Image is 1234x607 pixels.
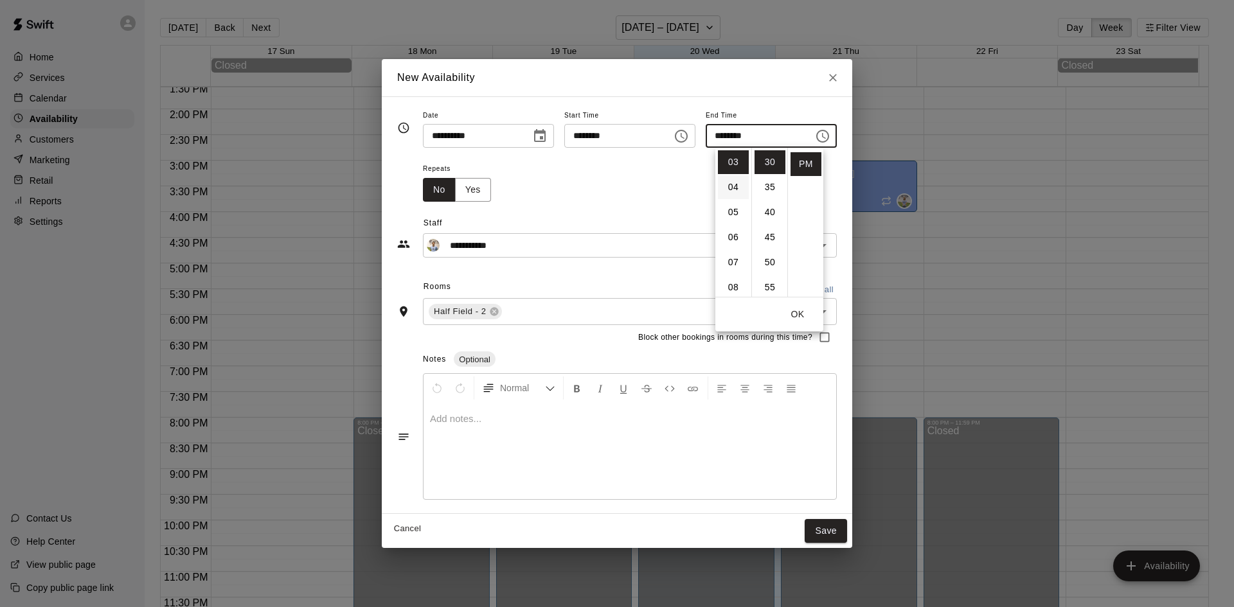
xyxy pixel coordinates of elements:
[734,376,756,400] button: Center Align
[757,376,779,400] button: Right Align
[706,107,837,125] span: End Time
[500,382,545,394] span: Normal
[718,200,749,224] li: 5 hours
[718,276,749,299] li: 8 hours
[810,123,836,149] button: Choose time, selected time is 3:30 PM
[791,152,821,176] li: PM
[423,107,554,125] span: Date
[718,150,749,174] li: 3 hours
[397,121,410,134] svg: Timing
[718,175,749,199] li: 4 hours
[429,305,492,318] span: Half Field - 2
[668,123,694,149] button: Choose time, selected time is 3:00 PM
[659,376,681,400] button: Insert Code
[564,107,695,125] span: Start Time
[814,236,832,254] button: Open
[397,238,410,251] svg: Staff
[387,519,428,539] button: Cancel
[589,376,611,400] button: Format Italics
[426,376,448,400] button: Undo
[424,213,837,234] span: Staff
[777,303,818,326] button: OK
[397,305,410,318] svg: Rooms
[429,304,502,319] div: Half Field - 2
[423,355,446,364] span: Notes
[636,376,657,400] button: Format Strikethrough
[449,376,471,400] button: Redo
[787,148,823,297] ul: Select meridiem
[397,69,475,86] h6: New Availability
[755,150,785,174] li: 30 minutes
[718,251,749,274] li: 7 hours
[682,376,704,400] button: Insert Link
[397,430,410,443] svg: Notes
[423,161,501,178] span: Repeats
[566,376,588,400] button: Format Bold
[423,178,456,202] button: No
[755,276,785,299] li: 55 minutes
[755,175,785,199] li: 35 minutes
[527,123,553,149] button: Choose date, selected date is Aug 21, 2025
[755,200,785,224] li: 40 minutes
[711,376,733,400] button: Left Align
[755,225,785,249] li: 45 minutes
[613,376,634,400] button: Format Underline
[805,519,847,543] button: Save
[814,303,832,321] button: Open
[424,282,451,291] span: Rooms
[477,376,560,400] button: Formatting Options
[755,251,785,274] li: 50 minutes
[715,148,751,297] ul: Select hours
[423,178,491,202] div: outlined button group
[427,239,440,252] img: Matt Allred
[454,355,495,364] span: Optional
[455,178,491,202] button: Yes
[638,331,812,344] span: Block other bookings in rooms during this time?
[718,225,749,249] li: 6 hours
[780,376,802,400] button: Justify Align
[751,148,787,297] ul: Select minutes
[821,66,845,89] button: Close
